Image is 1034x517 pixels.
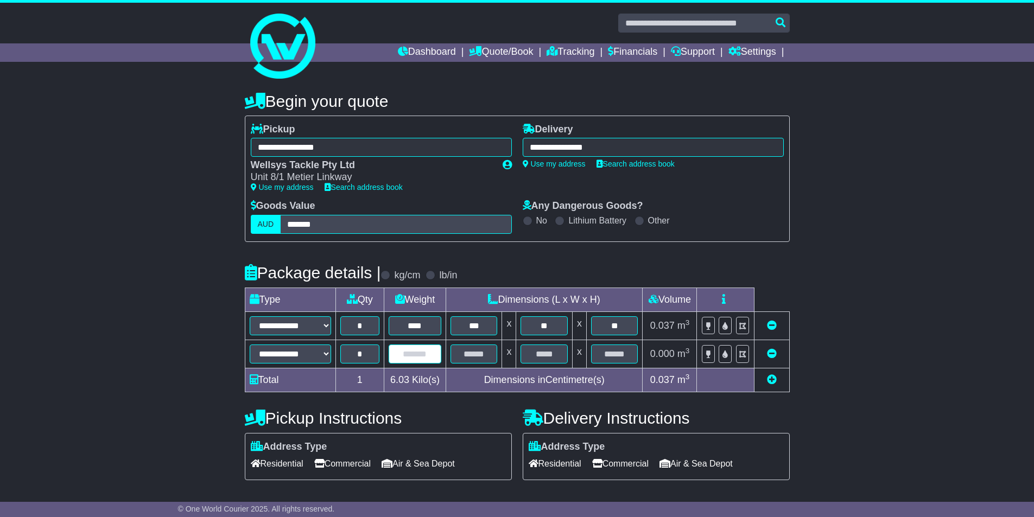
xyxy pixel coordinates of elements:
[650,348,675,359] span: 0.000
[251,183,314,192] a: Use my address
[469,43,533,62] a: Quote/Book
[245,264,381,282] h4: Package details |
[384,288,446,311] td: Weight
[251,159,492,171] div: Wellsys Tackle Pty Ltd
[650,320,675,331] span: 0.037
[245,92,790,110] h4: Begin your quote
[572,340,586,368] td: x
[502,311,516,340] td: x
[536,215,547,226] label: No
[245,288,335,311] td: Type
[446,368,643,392] td: Dimensions in Centimetre(s)
[767,348,777,359] a: Remove this item
[648,215,670,226] label: Other
[178,505,335,513] span: © One World Courier 2025. All rights reserved.
[523,159,586,168] a: Use my address
[398,43,456,62] a: Dashboard
[547,43,594,62] a: Tracking
[686,347,690,355] sup: 3
[671,43,715,62] a: Support
[767,374,777,385] a: Add new item
[382,455,455,472] span: Air & Sea Depot
[529,455,581,472] span: Residential
[335,288,384,311] td: Qty
[439,270,457,282] label: lb/in
[767,320,777,331] a: Remove this item
[650,374,675,385] span: 0.037
[686,373,690,381] sup: 3
[686,318,690,327] sup: 3
[643,288,697,311] td: Volume
[677,374,690,385] span: m
[325,183,403,192] a: Search address book
[384,368,446,392] td: Kilo(s)
[597,159,675,168] a: Search address book
[251,171,492,183] div: Unit 8/1 Metier Linkway
[529,441,605,453] label: Address Type
[446,288,643,311] td: Dimensions (L x W x H)
[568,215,626,226] label: Lithium Battery
[677,348,690,359] span: m
[390,374,409,385] span: 6.03
[394,270,420,282] label: kg/cm
[314,455,371,472] span: Commercial
[523,124,573,136] label: Delivery
[251,124,295,136] label: Pickup
[677,320,690,331] span: m
[251,200,315,212] label: Goods Value
[523,200,643,212] label: Any Dangerous Goods?
[523,409,790,427] h4: Delivery Instructions
[245,409,512,427] h4: Pickup Instructions
[245,368,335,392] td: Total
[251,215,281,234] label: AUD
[335,368,384,392] td: 1
[572,311,586,340] td: x
[251,441,327,453] label: Address Type
[728,43,776,62] a: Settings
[251,455,303,472] span: Residential
[659,455,733,472] span: Air & Sea Depot
[502,340,516,368] td: x
[608,43,657,62] a: Financials
[592,455,649,472] span: Commercial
